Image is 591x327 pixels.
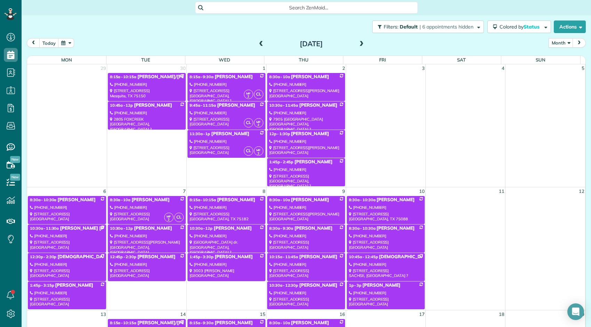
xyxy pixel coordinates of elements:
[498,187,505,195] a: 11
[174,213,184,222] span: CL
[269,240,343,250] div: [STREET_ADDRESS] [GEOGRAPHIC_DATA]
[269,297,343,307] div: [STREET_ADDRESS] [GEOGRAPHIC_DATA]
[254,122,263,129] small: 2
[369,21,484,33] a: Filters: Default | 6 appointments hidden
[269,160,294,164] span: 1:45p - 2:45p
[349,262,423,267] div: [PHONE_NUMBER]
[182,187,186,195] a: 7
[190,145,263,155] div: [STREET_ADDRESS] [GEOGRAPHIC_DATA]
[131,197,169,203] span: [PERSON_NAME]
[487,21,551,33] button: Colored byStatus
[110,117,184,132] div: 2805 FOXCREEK [GEOGRAPHIC_DATA], [GEOGRAPHIC_DATA] ?
[30,240,104,250] div: [STREET_ADDRESS] [GEOGRAPHIC_DATA]
[110,88,184,98] div: [STREET_ADDRESS] Mesquite, TX 75150
[100,310,107,318] a: 13
[190,74,214,79] span: 8:15a - 9:30a
[244,146,253,156] span: CL
[137,254,175,260] span: [PERSON_NAME]
[420,24,473,30] span: | 6 appointments hidden
[190,262,263,267] div: [PHONE_NUMBER]
[134,103,172,108] span: [PERSON_NAME]
[269,131,290,136] span: 12p - 1:30p
[110,320,136,325] span: 8:15a - 10:15a
[299,57,309,63] span: Thu
[269,197,290,202] span: 8:30a - 10a
[254,90,263,99] span: CL
[134,226,172,231] span: [PERSON_NAME]
[256,120,261,124] span: MF
[349,226,375,231] span: 8:30a - 10:30a
[262,64,266,72] a: 1
[269,167,343,172] div: [PHONE_NUMBER]
[30,212,104,222] div: [STREET_ADDRESS] [GEOGRAPHIC_DATA]
[110,240,184,255] div: [STREET_ADDRESS][PERSON_NAME] [GEOGRAPHIC_DATA], [GEOGRAPHIC_DATA]
[457,57,466,63] span: Sat
[256,148,261,152] span: MF
[30,205,104,210] div: [PHONE_NUMBER]
[501,64,505,72] a: 4
[30,297,104,307] div: [STREET_ADDRESS] [GEOGRAPHIC_DATA]
[291,131,329,137] span: [PERSON_NAME]
[141,57,150,63] span: Tue
[214,226,251,231] span: [PERSON_NAME]
[30,197,56,202] span: 8:30a - 10:30a
[110,103,133,108] span: 10:45a - 12p
[349,268,423,278] div: [STREET_ADDRESS] SACHSE, [GEOGRAPHIC_DATA] ?
[269,262,343,267] div: [PHONE_NUMBER]
[30,254,56,259] span: 12:30p - 2:30p
[30,234,104,238] div: [PHONE_NUMBER]
[244,118,253,128] span: CL
[269,205,343,210] div: [PHONE_NUMBER]
[110,82,184,87] div: [PHONE_NUMBER]
[349,254,378,259] span: 10:45a - 12:45p
[100,64,107,72] a: 29
[262,187,266,195] a: 8
[57,197,95,203] span: [PERSON_NAME]
[362,283,400,288] span: [PERSON_NAME]
[269,82,343,87] div: [PHONE_NUMBER]
[379,254,470,260] span: [DEMOGRAPHIC_DATA][PERSON_NAME]
[110,212,184,222] div: [STREET_ADDRESS] [GEOGRAPHIC_DATA]
[110,254,136,259] span: 12:45p - 2:30p
[211,131,249,137] span: [PERSON_NAME]
[269,111,343,115] div: [PHONE_NUMBER]
[165,216,173,223] small: 2
[500,24,542,30] span: Colored by
[349,240,423,250] div: [STREET_ADDRESS] [GEOGRAPHIC_DATA]
[498,310,505,318] a: 18
[269,320,290,325] span: 8:30a - 10a
[400,24,418,30] span: Default
[524,24,541,30] span: Status
[349,297,423,307] div: [STREET_ADDRESS] [GEOGRAPHIC_DATA]
[190,88,263,103] div: [STREET_ADDRESS] [GEOGRAPHIC_DATA], [GEOGRAPHIC_DATA] ?
[103,187,107,195] a: 6
[215,320,253,326] span: [PERSON_NAME]
[190,111,263,115] div: [PHONE_NUMBER]
[349,291,423,295] div: [PHONE_NUMBER]
[269,117,343,132] div: 7905 [GEOGRAPHIC_DATA] [GEOGRAPHIC_DATA], [GEOGRAPHIC_DATA] ?
[190,197,216,202] span: 8:15a - 10:15a
[30,283,54,288] span: 1:45p - 3:15p
[217,197,255,203] span: [PERSON_NAME]
[269,226,294,231] span: 8:30a - 9:30a
[299,103,337,108] span: [PERSON_NAME]
[27,38,40,48] button: prev
[190,139,263,144] div: [PHONE_NUMBER]
[379,57,386,63] span: Fri
[418,187,425,195] a: 10
[190,268,263,278] div: 3003 [PERSON_NAME] [GEOGRAPHIC_DATA]
[269,74,290,79] span: 8:30a - 10a
[294,159,332,165] span: [PERSON_NAME]
[377,226,415,231] span: [PERSON_NAME]
[269,139,343,144] div: [PHONE_NUMBER]
[30,291,104,295] div: [PHONE_NUMBER]
[179,310,186,318] a: 14
[39,38,59,48] button: today
[269,291,343,295] div: [PHONE_NUMBER]
[55,283,93,288] span: [PERSON_NAME]
[349,205,423,210] div: [PHONE_NUMBER]
[578,187,585,195] a: 12
[110,226,133,231] span: 10:30a - 12p
[57,254,148,260] span: [DEMOGRAPHIC_DATA][PERSON_NAME]
[268,40,355,48] h2: [DATE]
